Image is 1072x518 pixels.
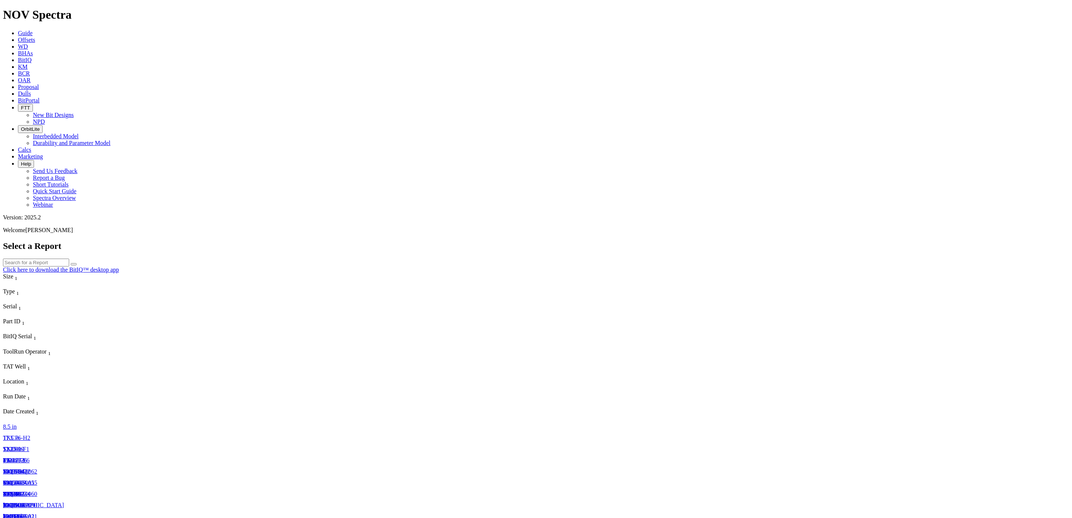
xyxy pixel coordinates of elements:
[33,118,45,125] a: NPD
[33,188,76,194] a: Quick Start Guide
[3,480,12,486] a: 6 in
[3,393,111,408] div: Sort None
[3,371,111,378] div: Column Menu
[3,386,111,393] div: Column Menu
[3,273,111,281] div: Size Sort None
[33,140,111,146] a: Durability and Parameter Model
[3,342,112,348] div: Column Menu
[3,296,112,303] div: Column Menu
[18,50,33,56] span: BHAs
[3,8,1069,22] h1: NOV Spectra
[48,351,51,356] sub: 1
[18,70,30,77] span: BCR
[33,201,53,208] a: Webinar
[3,363,26,370] span: TAT Well
[3,480,34,486] a: TKC76-AA1
[3,259,69,266] input: Search for a Report
[3,318,112,333] div: Sort None
[3,318,21,324] span: Part ID
[15,275,18,281] sub: 1
[18,104,33,112] button: FTT
[18,90,31,97] a: Dulls
[18,64,28,70] a: KM
[16,290,19,296] sub: 1
[16,288,19,295] span: Sort None
[33,168,77,174] a: Send Us Feedback
[18,305,21,311] sub: 1
[33,112,74,118] a: New Bit Designs
[18,37,35,43] a: Offsets
[18,84,39,90] a: Proposal
[3,468,22,475] a: 12.25 in
[26,380,28,386] sub: 1
[3,288,15,295] span: Type
[33,133,78,139] a: Interbedded Model
[18,97,40,104] a: BitPortal
[3,273,13,280] span: Size
[18,30,33,36] a: Guide
[3,303,112,311] div: Serial Sort None
[34,336,36,341] sub: 1
[27,363,30,370] span: Sort None
[3,435,19,441] a: 17.5 in
[18,303,21,309] span: Sort None
[33,195,76,201] a: Spectra Overview
[3,408,34,414] span: Date Created
[3,502,22,508] a: 12.25 in
[3,303,17,309] span: Serial
[33,181,69,188] a: Short Tutorials
[3,348,47,355] span: ToolRun Operator
[34,333,36,339] span: Sort None
[3,318,112,326] div: Part ID Sort None
[3,214,1069,221] div: Version: 2025.2
[3,423,16,430] a: 8.5 in
[3,457,16,463] a: 8.5 in
[22,320,25,326] sub: 1
[3,273,111,288] div: Sort None
[25,227,73,233] span: [PERSON_NAME]
[3,363,111,371] div: TAT Well Sort None
[3,326,112,333] div: Column Menu
[27,366,30,371] sub: 1
[3,288,112,296] div: Type Sort None
[36,411,38,416] sub: 1
[36,408,38,414] span: Sort None
[18,147,31,153] a: Calcs
[3,348,65,357] div: ToolRun Operator Sort None
[3,401,111,408] div: Column Menu
[3,491,19,497] a: 8.75 in
[3,408,111,423] div: Sort None
[21,161,31,167] span: Help
[22,318,25,324] span: Sort None
[18,160,34,168] button: Help
[3,378,111,386] div: Location Sort None
[3,408,111,416] div: Date Created Sort None
[18,77,31,83] a: OAR
[3,303,112,318] div: Sort None
[21,105,30,111] span: FTT
[15,273,18,280] span: Sort None
[3,446,22,452] a: 12.25 in
[3,241,1069,251] h2: Select a Report
[18,43,28,50] a: WD
[18,57,31,63] a: BitIQ
[3,227,1069,234] p: Welcome
[18,153,43,160] a: Marketing
[3,417,111,423] div: Column Menu
[33,175,65,181] a: Report a Bug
